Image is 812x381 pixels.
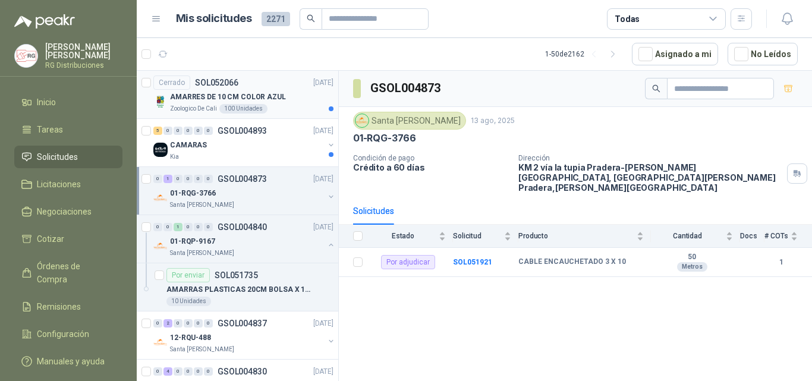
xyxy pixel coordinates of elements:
[37,300,81,313] span: Remisiones
[37,232,64,245] span: Cotizar
[153,143,168,157] img: Company Logo
[170,92,286,103] p: AMARRES DE 10 CM COLOR AZUL
[204,223,213,231] div: 0
[14,200,122,223] a: Negociaciones
[174,127,182,135] div: 0
[153,319,162,328] div: 0
[652,84,660,93] span: search
[370,225,453,248] th: Estado
[153,175,162,183] div: 0
[764,257,798,268] b: 1
[184,175,193,183] div: 0
[14,91,122,114] a: Inicio
[174,175,182,183] div: 0
[313,77,333,89] p: [DATE]
[14,228,122,250] a: Cotizar
[166,268,210,282] div: Por enviar
[37,355,105,368] span: Manuales y ayuda
[176,10,252,27] h1: Mis solicitudes
[195,78,238,87] p: SOL052066
[632,43,718,65] button: Asignado a mi
[45,43,122,59] p: [PERSON_NAME] [PERSON_NAME]
[14,118,122,141] a: Tareas
[184,127,193,135] div: 0
[153,75,190,90] div: Cerrado
[194,223,203,231] div: 0
[615,12,640,26] div: Todas
[313,125,333,137] p: [DATE]
[313,366,333,377] p: [DATE]
[740,225,764,248] th: Docs
[14,323,122,345] a: Configuración
[14,14,75,29] img: Logo peakr
[14,146,122,168] a: Solicitudes
[651,225,740,248] th: Cantidad
[728,43,798,65] button: No Leídos
[153,367,162,376] div: 0
[184,367,193,376] div: 0
[204,319,213,328] div: 0
[764,225,812,248] th: # COTs
[170,188,216,199] p: 01-RQG-3766
[153,191,168,205] img: Company Logo
[381,255,435,269] div: Por adjudicar
[518,232,634,240] span: Producto
[204,127,213,135] div: 0
[651,253,733,262] b: 50
[174,367,182,376] div: 0
[194,175,203,183] div: 0
[174,319,182,328] div: 0
[170,236,215,247] p: 01-RQP-9167
[218,127,267,135] p: GSOL004893
[215,271,258,279] p: SOL051735
[184,319,193,328] div: 0
[166,297,211,306] div: 10 Unidades
[353,162,509,172] p: Crédito a 60 días
[170,140,207,151] p: CAMARAS
[37,178,81,191] span: Licitaciones
[170,104,217,114] p: Zoologico De Cali
[37,123,63,136] span: Tareas
[353,132,416,144] p: 01-RQG-3766
[453,232,502,240] span: Solicitud
[153,335,168,349] img: Company Logo
[194,127,203,135] div: 0
[307,14,315,23] span: search
[518,162,782,193] p: KM 2 vía la tupia Pradera-[PERSON_NAME][GEOGRAPHIC_DATA], [GEOGRAPHIC_DATA][PERSON_NAME] Pradera ...
[218,175,267,183] p: GSOL004873
[764,232,788,240] span: # COTs
[37,150,78,163] span: Solicitudes
[370,79,442,97] h3: GSOL004873
[353,204,394,218] div: Solicitudes
[313,174,333,185] p: [DATE]
[170,332,211,344] p: 12-RQU-488
[137,263,338,311] a: Por enviarSOL051735AMARRAS PLASTICAS 20CM BOLSA X 100 UND10 Unidades
[163,319,172,328] div: 2
[170,345,234,354] p: Santa [PERSON_NAME]
[153,124,336,162] a: 5 0 0 0 0 0 GSOL004893[DATE] Company LogoCAMARASKia
[204,175,213,183] div: 0
[15,45,37,67] img: Company Logo
[37,96,56,109] span: Inicio
[184,223,193,231] div: 0
[166,284,314,295] p: AMARRAS PLASTICAS 20CM BOLSA X 100 UND
[163,367,172,376] div: 4
[545,45,622,64] div: 1 - 50 de 2162
[163,127,172,135] div: 0
[453,258,492,266] a: SOL051921
[313,318,333,329] p: [DATE]
[14,295,122,318] a: Remisiones
[518,225,651,248] th: Producto
[37,260,111,286] span: Órdenes de Compra
[453,225,518,248] th: Solicitud
[137,71,338,119] a: CerradoSOL052066[DATE] Company LogoAMARRES DE 10 CM COLOR AZULZoologico De Cali100 Unidades
[14,173,122,196] a: Licitaciones
[153,127,162,135] div: 5
[163,223,172,231] div: 0
[353,154,509,162] p: Condición de pago
[153,316,336,354] a: 0 2 0 0 0 0 GSOL004837[DATE] Company Logo12-RQU-488Santa [PERSON_NAME]
[170,200,234,210] p: Santa [PERSON_NAME]
[163,175,172,183] div: 1
[218,223,267,231] p: GSOL004840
